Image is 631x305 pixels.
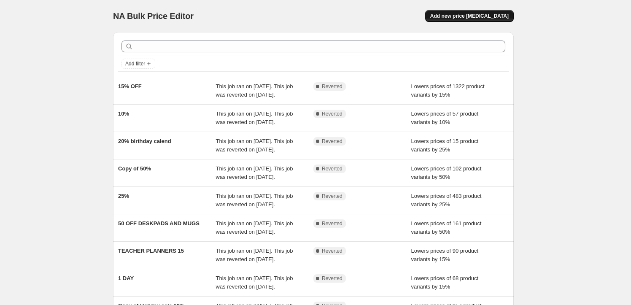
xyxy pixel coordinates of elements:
span: Lowers prices of 15 product variants by 25% [411,138,479,153]
button: Add new price [MEDICAL_DATA] [425,10,514,22]
span: Lowers prices of 483 product variants by 25% [411,193,482,208]
span: 20% birthday calend [118,138,171,144]
span: Add filter [125,60,145,67]
span: Lowers prices of 102 product variants by 50% [411,165,482,180]
span: Reverted [322,83,342,90]
span: TEACHER PLANNERS 15 [118,248,184,254]
span: 50 OFF DESKPADS AND MUGS [118,220,200,227]
span: Copy of 50% [118,165,151,172]
span: Lowers prices of 161 product variants by 50% [411,220,482,235]
span: 1 DAY [118,275,134,281]
span: This job ran on [DATE]. This job was reverted on [DATE]. [216,165,293,180]
span: 15% OFF [118,83,142,89]
span: NA Bulk Price Editor [113,11,194,21]
span: This job ran on [DATE]. This job was reverted on [DATE]. [216,111,293,125]
span: Add new price [MEDICAL_DATA] [430,13,509,19]
span: This job ran on [DATE]. This job was reverted on [DATE]. [216,138,293,153]
button: Add filter [121,59,155,69]
span: Lowers prices of 90 product variants by 15% [411,248,479,262]
span: Reverted [322,138,342,145]
span: This job ran on [DATE]. This job was reverted on [DATE]. [216,220,293,235]
span: Reverted [322,193,342,200]
span: This job ran on [DATE]. This job was reverted on [DATE]. [216,248,293,262]
span: 10% [118,111,129,117]
span: This job ran on [DATE]. This job was reverted on [DATE]. [216,193,293,208]
span: 25% [118,193,129,199]
span: This job ran on [DATE]. This job was reverted on [DATE]. [216,83,293,98]
span: Reverted [322,220,342,227]
span: Lowers prices of 57 product variants by 10% [411,111,479,125]
span: Lowers prices of 68 product variants by 15% [411,275,479,290]
span: Reverted [322,165,342,172]
span: Reverted [322,275,342,282]
span: Reverted [322,111,342,117]
span: Reverted [322,248,342,254]
span: This job ran on [DATE]. This job was reverted on [DATE]. [216,275,293,290]
span: Lowers prices of 1322 product variants by 15% [411,83,485,98]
